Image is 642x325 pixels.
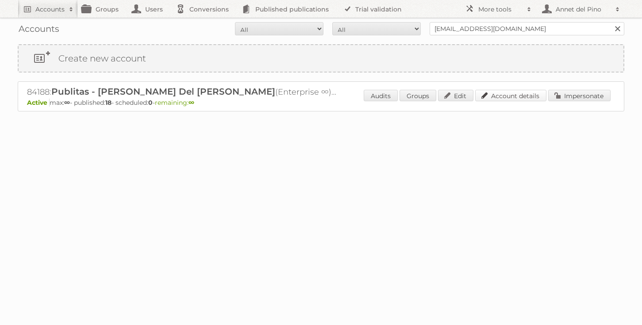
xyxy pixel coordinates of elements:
a: Impersonate [548,90,611,101]
span: Publitas - [PERSON_NAME] Del [PERSON_NAME] [51,86,275,97]
h2: Accounts [35,5,65,14]
h2: Annet del Pino [554,5,611,14]
a: Edit [438,90,473,101]
p: max: - published: - scheduled: - [27,99,615,107]
strong: 0 [148,99,153,107]
strong: 18 [105,99,111,107]
span: Active [27,99,50,107]
strong: ∞ [188,99,194,107]
a: Account details [475,90,546,101]
strong: ∞ [64,99,70,107]
a: Audits [364,90,398,101]
span: remaining: [155,99,194,107]
a: Groups [400,90,436,101]
h2: 84188: (Enterprise ∞) - TRIAL - Self Service [27,86,337,98]
a: Create new account [19,45,623,72]
h2: More tools [478,5,523,14]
